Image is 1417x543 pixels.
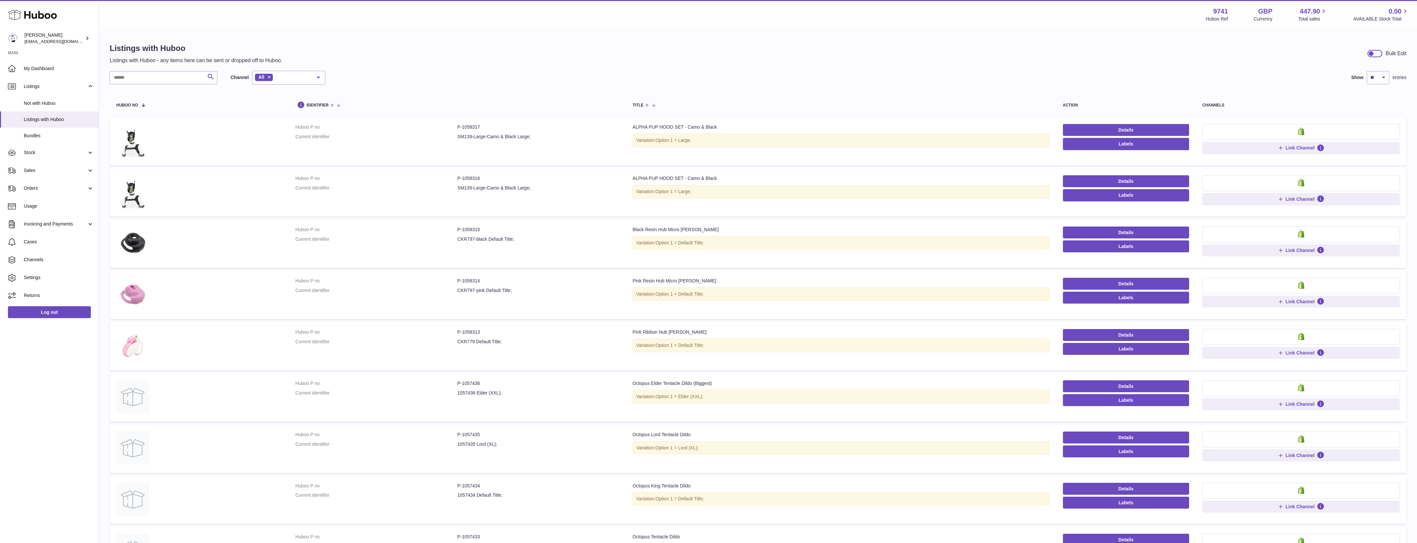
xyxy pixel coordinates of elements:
span: Channels [24,257,94,263]
span: Option 1 = Default Title; [655,240,704,245]
dt: Current identifier [295,185,457,191]
span: Listings with Huboo [24,116,94,123]
dt: Current identifier [295,287,457,294]
dd: P-1058316 [457,175,619,182]
dd: P-1058317 [457,124,619,130]
span: Orders [24,185,87,191]
img: shopify-small.png [1298,230,1305,238]
div: Variation: [633,390,1050,403]
div: Variation: [633,236,1050,250]
span: Option 1 = Default Title; [655,343,704,348]
dt: Current identifier [295,390,457,396]
a: Details [1063,380,1189,392]
div: Octopus King Tentacle Dildo [633,483,1050,489]
div: channels [1202,103,1400,107]
dt: Current identifier [295,492,457,498]
div: Variation: [633,287,1050,301]
dt: Huboo P no [295,175,457,182]
button: Link Channel [1202,193,1400,205]
span: Bundles [24,133,94,139]
img: shopify-small.png [1298,332,1305,340]
span: Option 1 = Lord (XL); [655,445,699,450]
dt: Current identifier [295,134,457,140]
div: Huboo Ref [1206,16,1228,22]
dt: Huboo P no [295,227,457,233]
img: ALPHA PUP HOOD SET - Camo & Black [116,124,149,157]
div: Variation: [633,134,1050,147]
span: Huboo no [116,103,138,107]
a: Details [1063,175,1189,187]
dd: P-1057433 [457,534,619,540]
a: 447.90 Total sales [1298,7,1327,22]
span: entries [1393,74,1406,81]
h1: Listings with Huboo [110,43,282,54]
dt: Current identifier [295,236,457,242]
span: Link Channel [1286,299,1315,305]
img: Black Resin Hub Micro Chastity Cage [116,227,149,260]
strong: GBP [1258,7,1272,16]
button: Labels [1063,292,1189,304]
span: Settings [24,274,94,281]
img: shopify-small.png [1298,435,1305,443]
span: My Dashboard [24,65,94,72]
div: action [1063,103,1189,107]
div: Pink Ribbon Nub [PERSON_NAME] [633,329,1050,335]
span: All [258,74,264,80]
button: Link Channel [1202,347,1400,359]
span: Link Channel [1286,247,1315,253]
dt: Huboo P no [295,380,457,387]
dt: Huboo P no [295,432,457,438]
span: Option 1 = Large; [655,189,691,194]
dd: CKR797-black Default Title; [457,236,619,242]
img: shopify-small.png [1298,384,1305,392]
img: Pink Resin Hub Micro Chastity Cage [116,278,149,311]
img: Octopus Lord Tentacle Dildo [116,432,149,465]
button: Labels [1063,497,1189,509]
img: shopify-small.png [1298,179,1305,187]
button: Labels [1063,394,1189,406]
dd: CKR797-pink Default Title; [457,287,619,294]
img: shopify-small.png [1298,127,1305,135]
dd: P-1057435 [457,432,619,438]
span: Option 1 = Elder (XXL); [655,394,703,399]
strong: 9741 [1213,7,1228,16]
dt: Huboo P no [295,124,457,130]
button: Link Channel [1202,449,1400,461]
button: Link Channel [1202,501,1400,513]
div: Variation: [633,185,1050,198]
span: Link Channel [1286,504,1315,510]
span: Option 1 = Large; [655,138,691,143]
img: shopify-small.png [1298,486,1305,494]
a: Details [1063,329,1189,341]
button: Link Channel [1202,142,1400,154]
span: Option 1 = Default Title; [655,291,704,297]
button: Link Channel [1202,398,1400,410]
span: Invoicing and Payments [24,221,87,227]
span: Total sales [1298,16,1327,22]
div: Pink Resin Hub Micro [PERSON_NAME] [633,278,1050,284]
label: Show [1351,74,1363,81]
div: Currency [1254,16,1273,22]
div: Octopus Elder Tentacle Dildo (Biggest) [633,380,1050,387]
img: internalAdmin-9741@internal.huboo.com [8,33,18,43]
dt: Huboo P no [295,278,457,284]
span: 0.00 [1389,7,1401,16]
span: Stock [24,149,87,156]
dt: Huboo P no [295,534,457,540]
span: Link Channel [1286,401,1315,407]
span: [EMAIL_ADDRESS][DOMAIN_NAME] [24,39,97,44]
dd: P-1057434 [457,483,619,489]
dd: P-1058313 [457,329,619,335]
dd: SM139-Large-Camo & Black Large; [457,134,619,140]
dt: Huboo P no [295,329,457,335]
div: [PERSON_NAME] [24,32,84,45]
img: Octopus King Tentacle Dildo [116,483,149,516]
div: Variation: [633,339,1050,352]
dt: Current identifier [295,339,457,345]
span: identifier [307,103,329,107]
dd: CKR779 Default Title; [457,339,619,345]
button: Labels [1063,189,1189,201]
div: Variation: [633,492,1050,506]
span: Link Channel [1286,196,1315,202]
div: ALPHA PUP HOOD SET - Camo & Black [633,175,1050,182]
